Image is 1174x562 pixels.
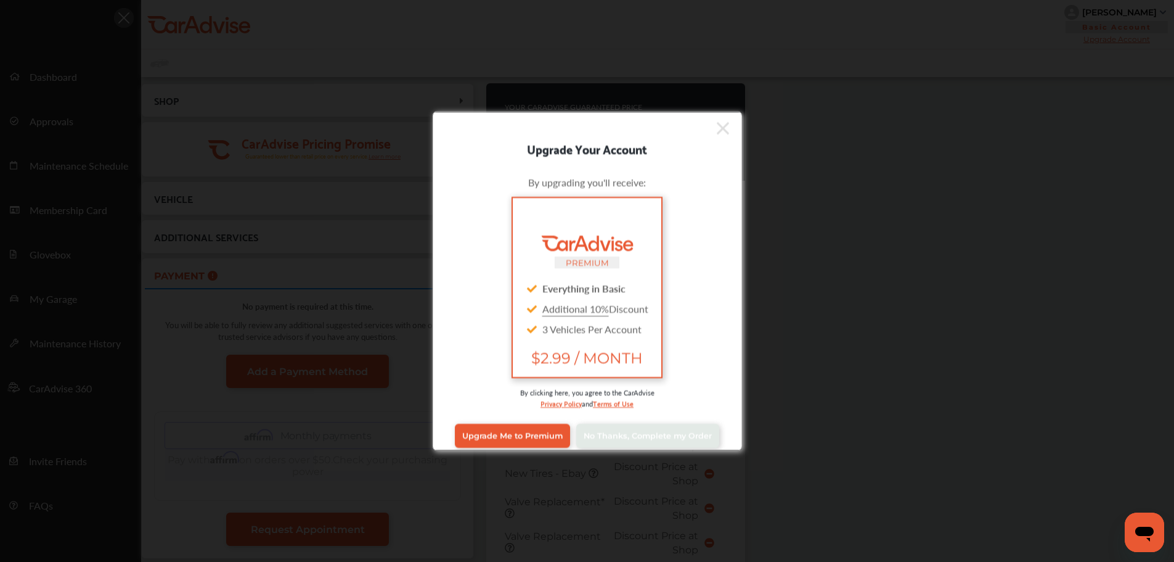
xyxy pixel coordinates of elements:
[540,397,582,408] a: Privacy Policy
[542,301,648,315] span: Discount
[455,424,570,447] a: Upgrade Me to Premium
[542,301,609,315] u: Additional 10%
[584,431,712,440] span: No Thanks, Complete my Order
[523,349,651,366] span: $2.99 / MONTH
[452,175,723,189] div: By upgrading you'll receive:
[566,257,609,267] small: PREMIUM
[593,397,634,408] a: Terms of Use
[523,318,651,339] div: 3 Vehicles Per Account
[433,138,741,158] div: Upgrade Your Account
[452,387,723,421] div: By clicking here, you agree to the CarAdvise and
[576,424,719,447] a: No Thanks, Complete my Order
[542,281,626,295] strong: Everything in Basic
[1125,513,1164,552] iframe: Button to launch messaging window
[462,431,563,440] span: Upgrade Me to Premium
